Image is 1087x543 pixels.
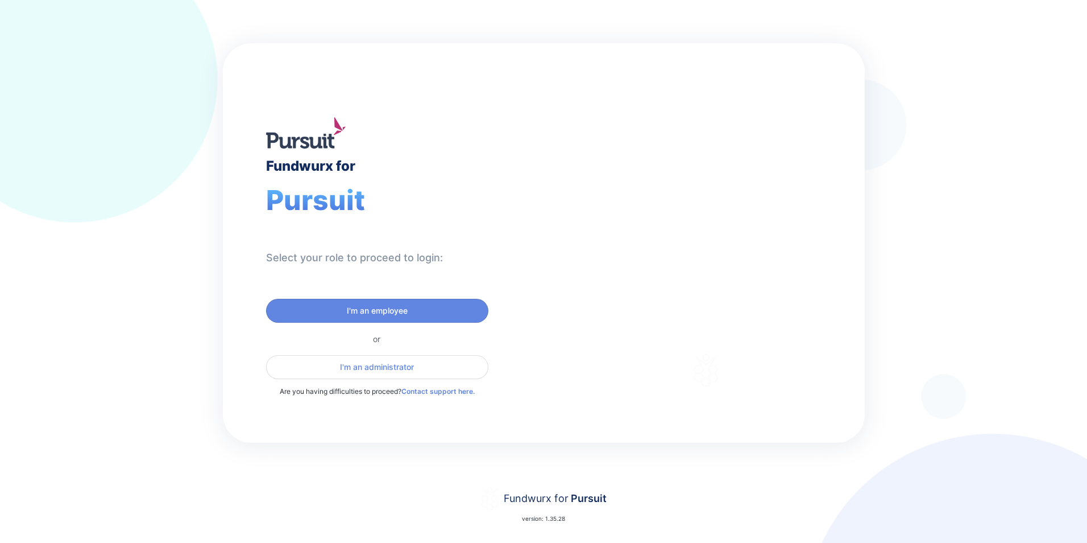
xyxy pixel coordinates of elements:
button: I'm an administrator [266,355,488,379]
span: I'm an administrator [340,361,414,373]
a: Contact support here. [401,387,475,396]
div: Fundwurx for [504,491,607,507]
div: Fundwurx for [266,158,355,174]
div: Thank you for choosing Fundwurx as your partner in driving positive social impact! [608,260,803,292]
p: Are you having difficulties to proceed? [266,386,488,397]
div: Welcome to [608,194,698,205]
div: or [266,334,488,344]
span: Pursuit [569,492,607,504]
div: Fundwurx [608,209,739,237]
button: I'm an employee [266,299,488,323]
p: version: 1.35.28 [522,514,565,523]
div: Select your role to proceed to login: [266,251,443,265]
img: logo.jpg [266,117,346,149]
span: I'm an employee [347,305,408,316]
span: Pursuit [266,183,365,217]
